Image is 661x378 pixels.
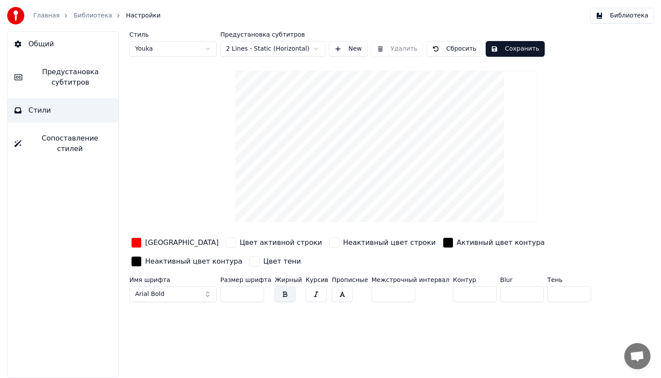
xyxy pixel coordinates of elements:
[7,60,118,95] button: Предустановка субтитров
[7,98,118,123] button: Стили
[547,277,591,283] label: Тень
[500,277,544,283] label: Blur
[129,31,217,38] label: Стиль
[624,343,651,369] div: Открытый чат
[7,126,118,161] button: Сопоставление стилей
[129,277,217,283] label: Имя шрифта
[275,277,302,283] label: Жирный
[33,11,59,20] a: Главная
[126,11,160,20] span: Настройки
[28,39,54,49] span: Общий
[129,236,220,250] button: [GEOGRAPHIC_DATA]
[220,31,325,38] label: Предустановка субтитров
[343,237,436,248] div: Неактивный цвет строки
[145,256,242,267] div: Неактивный цвет контура
[457,237,545,248] div: Активный цвет контура
[427,41,482,57] button: Сбросить
[263,256,301,267] div: Цвет тени
[332,277,368,283] label: Прописные
[329,41,368,57] button: New
[129,254,244,268] button: Неактивный цвет контура
[28,133,111,154] span: Сопоставление стилей
[145,237,219,248] div: [GEOGRAPHIC_DATA]
[33,11,160,20] nav: breadcrumb
[306,277,328,283] label: Курсив
[372,277,449,283] label: Межстрочный интервал
[220,277,271,283] label: Размер шрифта
[486,41,545,57] button: Сохранить
[224,236,324,250] button: Цвет активной строки
[590,8,654,24] button: Библиотека
[135,290,164,299] span: Arial Bold
[453,277,497,283] label: Контур
[240,237,322,248] div: Цвет активной строки
[28,105,51,116] span: Стили
[73,11,112,20] a: Библиотека
[327,236,438,250] button: Неактивный цвет строки
[7,7,24,24] img: youka
[441,236,547,250] button: Активный цвет контура
[7,32,118,56] button: Общий
[29,67,111,88] span: Предустановка субтитров
[247,254,303,268] button: Цвет тени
